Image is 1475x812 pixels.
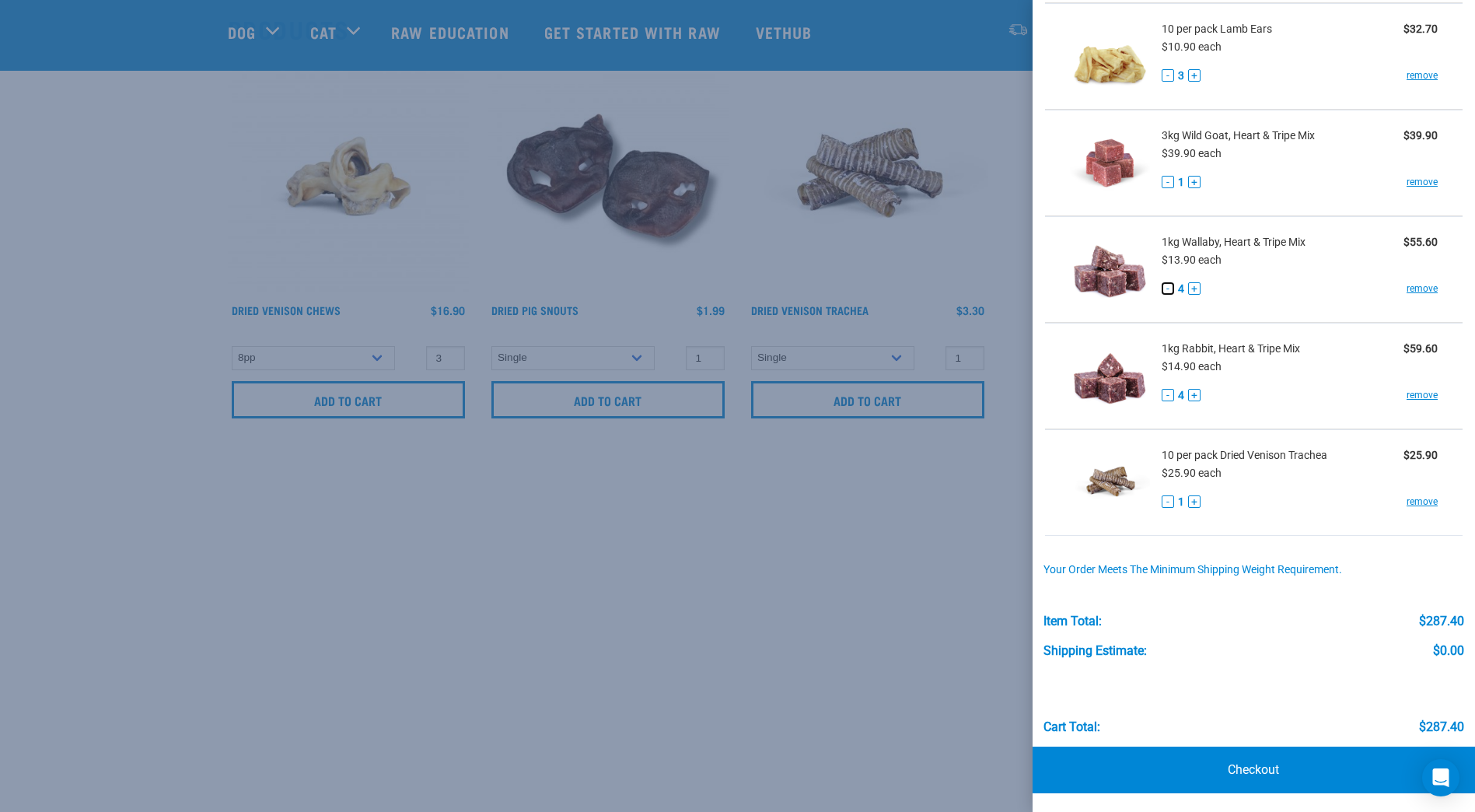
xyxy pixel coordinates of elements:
span: $10.90 each [1162,40,1222,53]
span: 1kg Rabbit, Heart & Tripe Mix [1162,341,1300,357]
img: Lamb Ears [1070,16,1150,96]
button: + [1188,389,1201,401]
strong: $25.90 [1403,449,1438,461]
span: 4 [1178,387,1184,404]
button: - [1162,176,1174,188]
a: Checkout [1033,747,1475,793]
button: + [1188,69,1201,82]
div: $287.40 [1419,720,1464,734]
div: Cart total: [1043,720,1100,734]
img: Wild Goat, Heart & Tripe Mix [1070,123,1150,203]
button: + [1188,176,1201,188]
span: 1 [1178,494,1184,510]
div: Item Total: [1043,614,1102,628]
span: 3kg Wild Goat, Heart & Tripe Mix [1162,128,1315,144]
div: Open Intercom Messenger [1422,759,1459,796]
span: 1kg Wallaby, Heart & Tripe Mix [1162,234,1305,250]
img: Rabbit, Heart & Tripe Mix [1070,336,1150,416]
img: Wallaby, Heart & Tripe Mix [1070,229,1150,310]
strong: $32.70 [1403,23,1438,35]
button: - [1162,282,1174,295]
div: $0.00 [1433,644,1464,658]
button: + [1188,495,1201,508]
a: remove [1407,388,1438,402]
strong: $59.60 [1403,342,1438,355]
a: remove [1407,68,1438,82]
span: 3 [1178,68,1184,84]
img: Dried Venison Trachea [1070,443,1150,523]
button: - [1162,495,1174,508]
span: 10 per pack Dried Venison Trachea [1162,447,1327,464]
span: $14.90 each [1162,360,1222,373]
a: remove [1407,495,1438,509]
div: Shipping Estimate: [1043,644,1147,658]
button: + [1188,282,1201,295]
span: $13.90 each [1162,254,1222,266]
div: Your order meets the minimum shipping weight requirement. [1043,564,1465,576]
a: remove [1407,282,1438,296]
span: 10 per pack Lamb Ears [1162,21,1272,37]
strong: $39.90 [1403,129,1438,142]
span: 4 [1178,281,1184,297]
div: $287.40 [1419,614,1464,628]
a: remove [1407,175,1438,189]
span: $39.90 each [1162,147,1222,159]
button: - [1162,69,1174,82]
span: 1 [1178,174,1184,191]
strong: $55.60 [1403,236,1438,248]
button: - [1162,389,1174,401]
span: $25.90 each [1162,467,1222,479]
